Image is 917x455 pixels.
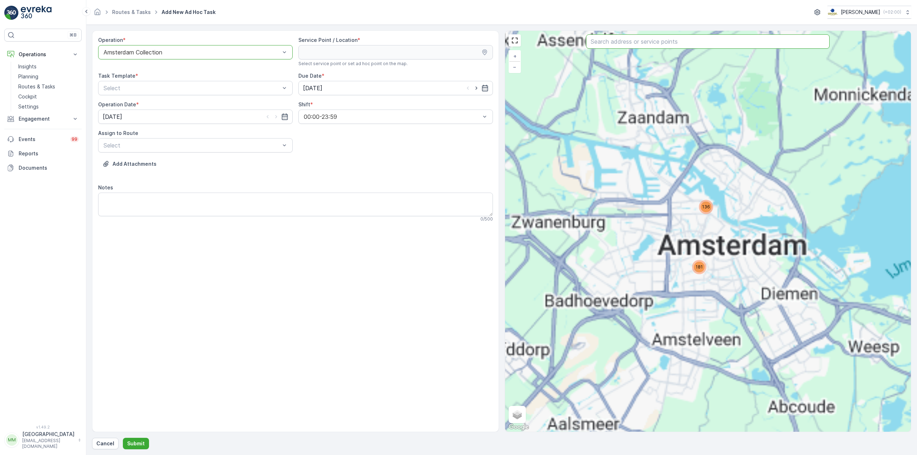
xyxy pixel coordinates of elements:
label: Operation [98,37,123,43]
a: Events99 [4,132,82,146]
label: Notes [98,184,113,190]
button: Cancel [92,438,119,449]
img: basis-logo_rgb2x.png [827,8,838,16]
span: 136 [702,204,710,209]
p: Operations [19,51,67,58]
label: Operation Date [98,101,136,107]
p: Settings [18,103,39,110]
input: dd/mm/yyyy [298,81,493,95]
a: Planning [15,72,82,82]
label: Assign to Route [98,130,138,136]
p: Insights [18,63,37,70]
span: 181 [696,264,703,270]
img: logo_light-DOdMpM7g.png [21,6,52,20]
button: MM[GEOGRAPHIC_DATA][EMAIL_ADDRESS][DOMAIN_NAME] [4,431,82,449]
button: Submit [123,438,149,449]
div: 181 [692,260,706,274]
a: Documents [4,161,82,175]
label: Task Template [98,73,135,79]
p: Planning [18,73,38,80]
label: Shift [298,101,310,107]
p: 0 / 500 [480,216,493,222]
a: Settings [15,102,82,112]
a: View Fullscreen [509,35,520,46]
p: Engagement [19,115,67,122]
button: [PERSON_NAME](+02:00) [827,6,911,19]
a: Cockpit [15,92,82,102]
p: Select [104,141,280,150]
p: Reports [19,150,79,157]
div: 136 [699,200,713,214]
p: [GEOGRAPHIC_DATA] [22,431,75,438]
a: Reports [4,146,82,161]
a: Routes & Tasks [15,82,82,92]
p: [PERSON_NAME] [841,9,880,16]
input: Search address or service points [586,34,830,49]
p: Cancel [96,440,114,447]
a: Open this area in Google Maps (opens a new window) [507,422,530,432]
p: Documents [19,164,79,171]
span: Select service point or set ad hoc point on the map. [298,61,408,67]
a: Routes & Tasks [112,9,151,15]
label: Due Date [298,73,322,79]
a: Homepage [93,11,101,17]
input: dd/mm/yyyy [98,110,293,124]
p: Add Attachments [112,160,157,168]
a: Layers [509,407,525,422]
img: logo [4,6,19,20]
button: Operations [4,47,82,62]
button: Upload File [98,158,161,170]
p: ( +02:00 ) [883,9,901,15]
p: Select [104,84,280,92]
span: Add New Ad Hoc Task [160,9,217,16]
p: Cockpit [18,93,37,100]
a: Insights [15,62,82,72]
p: Events [19,136,66,143]
label: Service Point / Location [298,37,357,43]
span: − [513,64,517,70]
a: Zoom Out [509,62,520,72]
p: ⌘B [69,32,77,38]
button: Engagement [4,112,82,126]
div: MM [6,434,18,446]
p: Routes & Tasks [18,83,55,90]
img: Google [507,422,530,432]
p: [EMAIL_ADDRESS][DOMAIN_NAME] [22,438,75,449]
span: + [513,53,517,59]
span: v 1.49.2 [4,425,82,429]
p: 99 [72,136,77,142]
p: Submit [127,440,145,447]
a: Zoom In [509,51,520,62]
